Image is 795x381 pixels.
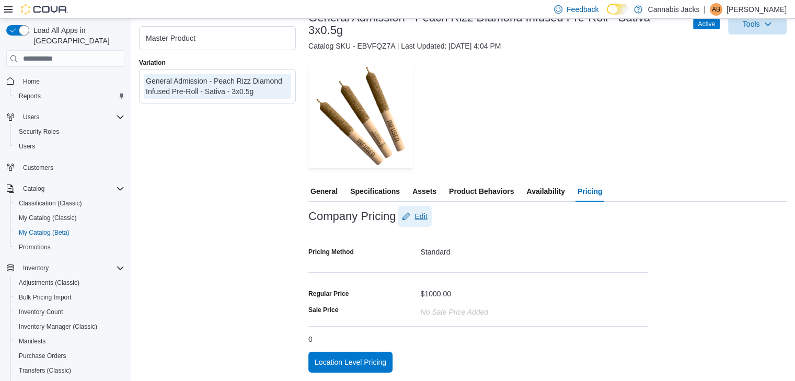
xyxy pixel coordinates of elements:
[15,241,55,253] a: Promotions
[567,4,598,15] span: Feedback
[23,77,40,86] span: Home
[308,41,787,51] div: Catalog SKU - EBVFQZ7A | Last Updated: [DATE] 4:04 PM
[308,248,354,256] label: Pricing Method
[146,33,289,43] div: Master Product
[2,160,129,175] button: Customers
[728,14,787,34] button: Tools
[710,3,722,16] div: Andrea Bortolussi
[15,212,124,224] span: My Catalog (Classic)
[10,305,129,319] button: Inventory Count
[19,111,43,123] button: Users
[15,335,124,348] span: Manifests
[10,211,129,225] button: My Catalog (Classic)
[727,3,787,16] p: [PERSON_NAME]
[15,212,81,224] a: My Catalog (Classic)
[15,197,124,210] span: Classification (Classic)
[15,140,124,153] span: Users
[308,352,393,373] button: Location Level Pricing
[19,92,41,100] span: Reports
[15,335,50,348] a: Manifests
[23,113,39,121] span: Users
[19,243,51,251] span: Promotions
[19,293,72,302] span: Bulk Pricing Import
[15,226,74,239] a: My Catalog (Beta)
[10,363,129,378] button: Transfers (Classic)
[19,279,79,287] span: Adjustments (Classic)
[10,225,129,240] button: My Catalog (Beta)
[704,3,706,16] p: |
[19,182,49,195] button: Catalog
[10,275,129,290] button: Adjustments (Classic)
[15,364,75,377] a: Transfers (Classic)
[308,64,413,168] img: Image for General Admission - Peach Rizz Diamond Infused Pre-Roll - Sativa - 3x0.5g
[2,73,129,88] button: Home
[308,11,683,37] h3: General Admission - Peach Rizz Diamond Infused Pre-Roll - Sativa - 3x0.5g
[15,291,124,304] span: Bulk Pricing Import
[578,181,602,202] span: Pricing
[10,319,129,334] button: Inventory Manager (Classic)
[19,74,124,87] span: Home
[350,181,400,202] span: Specifications
[308,290,349,298] div: Regular Price
[526,181,564,202] span: Availability
[19,262,124,274] span: Inventory
[2,261,129,275] button: Inventory
[10,196,129,211] button: Classification (Classic)
[10,290,129,305] button: Bulk Pricing Import
[15,140,39,153] a: Users
[15,125,124,138] span: Security Roles
[19,366,71,375] span: Transfers (Classic)
[23,264,49,272] span: Inventory
[15,306,67,318] a: Inventory Count
[15,276,124,289] span: Adjustments (Classic)
[10,240,129,255] button: Promotions
[15,350,71,362] a: Purchase Orders
[712,3,720,16] span: AB
[29,25,124,46] span: Load All Apps in [GEOGRAPHIC_DATA]
[10,139,129,154] button: Users
[412,181,436,202] span: Assets
[19,262,53,274] button: Inventory
[421,304,488,316] div: No Sale Price added
[10,124,129,139] button: Security Roles
[15,320,101,333] a: Inventory Manager (Classic)
[308,306,338,314] label: Sale Price
[15,350,124,362] span: Purchase Orders
[2,181,129,196] button: Catalog
[310,181,338,202] span: General
[2,110,129,124] button: Users
[19,182,124,195] span: Catalog
[15,125,63,138] a: Security Roles
[698,19,715,29] span: Active
[19,142,35,151] span: Users
[743,19,760,29] span: Tools
[139,59,166,67] label: Variation
[15,364,124,377] span: Transfers (Classic)
[648,3,699,16] p: Cannabis Jacks
[15,197,86,210] a: Classification (Classic)
[308,206,648,352] form: 0
[15,90,45,102] a: Reports
[15,291,76,304] a: Bulk Pricing Import
[421,285,451,298] div: $1000.00
[15,90,124,102] span: Reports
[15,320,124,333] span: Inventory Manager (Classic)
[146,76,289,97] div: General Admission - Peach Rizz Diamond Infused Pre-Roll - Sativa - 3x0.5g
[15,306,124,318] span: Inventory Count
[15,241,124,253] span: Promotions
[21,4,68,15] img: Cova
[398,206,431,227] button: Edit
[19,128,59,136] span: Security Roles
[10,334,129,349] button: Manifests
[693,19,720,29] span: Active
[607,4,629,15] input: Dark Mode
[19,352,66,360] span: Purchase Orders
[414,211,427,222] span: Edit
[19,308,63,316] span: Inventory Count
[19,337,45,345] span: Manifests
[23,184,44,193] span: Catalog
[23,164,53,172] span: Customers
[10,349,129,363] button: Purchase Orders
[19,214,77,222] span: My Catalog (Classic)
